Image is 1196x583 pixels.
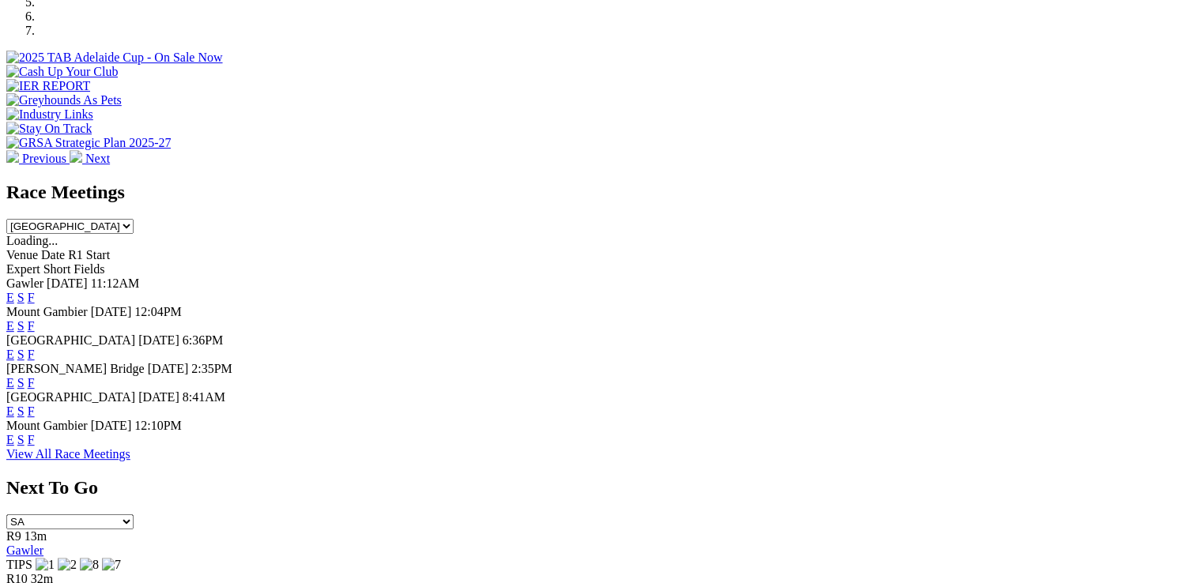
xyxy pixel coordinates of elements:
span: R9 [6,529,21,543]
img: 8 [80,558,99,572]
span: [DATE] [138,390,179,404]
a: F [28,291,35,304]
span: 6:36PM [183,333,224,347]
span: 12:10PM [134,419,182,432]
span: [DATE] [138,333,179,347]
span: Loading... [6,234,58,247]
a: E [6,404,14,418]
img: Industry Links [6,107,93,122]
img: 2 [58,558,77,572]
img: Greyhounds As Pets [6,93,122,107]
img: 7 [102,558,121,572]
span: 8:41AM [183,390,225,404]
img: 2025 TAB Adelaide Cup - On Sale Now [6,51,223,65]
a: F [28,348,35,361]
span: R1 Start [68,248,110,261]
a: S [17,404,25,418]
a: S [17,348,25,361]
h2: Next To Go [6,477,1190,498]
span: 12:04PM [134,305,182,318]
img: chevron-left-pager-white.svg [6,150,19,163]
img: 1 [36,558,55,572]
span: 11:12AM [91,276,140,290]
span: [DATE] [148,362,189,375]
span: [DATE] [47,276,88,290]
a: F [28,319,35,333]
span: Gawler [6,276,43,290]
h2: Race Meetings [6,182,1190,203]
span: Previous [22,152,66,165]
span: [GEOGRAPHIC_DATA] [6,390,135,404]
a: S [17,319,25,333]
a: View All Race Meetings [6,447,130,461]
a: Previous [6,152,70,165]
span: [DATE] [91,419,132,432]
span: [PERSON_NAME] Bridge [6,362,145,375]
a: Gawler [6,544,43,557]
span: TIPS [6,558,32,571]
img: Stay On Track [6,122,92,136]
a: E [6,348,14,361]
span: [GEOGRAPHIC_DATA] [6,333,135,347]
span: Date [41,248,65,261]
span: 2:35PM [191,362,232,375]
a: F [28,376,35,389]
span: Short [43,262,71,276]
a: E [6,319,14,333]
a: E [6,433,14,446]
a: F [28,404,35,418]
a: E [6,376,14,389]
span: Fields [74,262,104,276]
span: Expert [6,262,40,276]
a: S [17,291,25,304]
span: Mount Gambier [6,419,88,432]
img: Cash Up Your Club [6,65,118,79]
span: [DATE] [91,305,132,318]
a: Next [70,152,110,165]
img: GRSA Strategic Plan 2025-27 [6,136,171,150]
img: IER REPORT [6,79,90,93]
a: S [17,433,25,446]
span: Mount Gambier [6,305,88,318]
a: E [6,291,14,304]
img: chevron-right-pager-white.svg [70,150,82,163]
a: F [28,433,35,446]
span: Next [85,152,110,165]
span: Venue [6,248,38,261]
span: 13m [25,529,47,543]
a: S [17,376,25,389]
